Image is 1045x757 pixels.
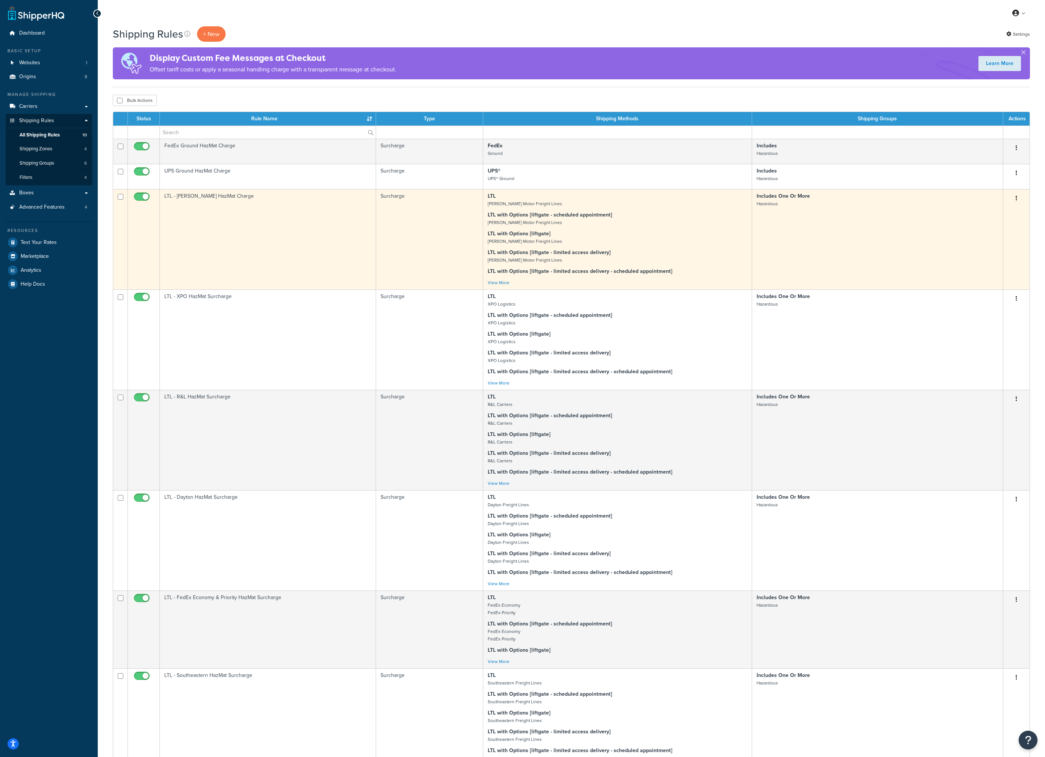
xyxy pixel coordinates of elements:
[757,680,778,686] small: Hazardous
[6,227,92,234] div: Resources
[19,118,54,124] span: Shipping Rules
[376,164,483,189] td: Surcharge
[488,690,612,698] strong: LTL with Options [liftgate - scheduled appointment]
[150,64,396,75] p: Offset tariff costs or apply a seasonal handling charge with a transparent message at checkout.
[86,60,87,66] span: 1
[488,698,542,705] small: Southeastern Freight Lines
[8,6,64,21] a: ShipperHQ Home
[84,146,87,152] span: 4
[6,100,92,114] a: Carriers
[376,189,483,289] td: Surcharge
[488,292,496,300] strong: LTL
[160,139,376,164] td: FedEx Ground HazMat Charge
[488,175,514,182] small: UPS® Ground
[488,248,611,256] strong: LTL with Options [liftgate - limited access delivery]
[488,646,551,654] strong: LTL with Options [liftgate]
[488,568,672,576] strong: LTL with Options [liftgate - limited access delivery - scheduled appointment]
[82,132,87,138] span: 10
[488,602,520,616] small: FedEx Economy FedEx Priority
[488,717,542,724] small: Southeastern Freight Lines
[488,457,513,464] small: R&L Carriers
[488,167,501,175] strong: UPS®
[6,48,92,54] div: Basic Setup
[85,74,87,80] span: 8
[160,590,376,668] td: LTL - FedEx Economy & Priority HazMat Surcharge
[160,390,376,490] td: LTL - R&L HazMat Surcharge
[197,26,226,42] p: + New
[488,480,510,487] a: View More
[6,91,92,98] div: Manage Shipping
[21,253,49,260] span: Marketplace
[488,736,542,743] small: Southeastern Freight Lines
[757,192,810,200] strong: Includes One Or More
[757,142,777,150] strong: Includes
[85,204,87,210] span: 4
[488,150,503,157] small: Ground
[376,390,483,490] td: Surcharge
[488,728,611,736] strong: LTL with Options [liftgate - limited access delivery]
[757,393,810,401] strong: Includes One Or More
[113,47,150,79] img: duties-banner-06bc72dcb5fe05cb3f9472aba00be2ae8eb53ab6f0d8bb03d382ba314ac3c341.png
[6,156,92,170] a: Shipping Groups 6
[488,531,551,539] strong: LTL with Options [liftgate]
[1019,731,1037,749] button: Open Resource Center
[84,160,87,167] span: 6
[6,70,92,84] a: Origins 8
[488,493,496,501] strong: LTL
[757,292,810,300] strong: Includes One Or More
[488,319,516,326] small: XPO Logistics
[757,175,778,182] small: Hazardous
[160,112,376,126] th: Rule Name : activate to sort column ascending
[488,230,551,238] strong: LTL with Options [liftgate]
[6,142,92,156] li: Shipping Zones
[488,211,612,219] strong: LTL with Options [liftgate - scheduled appointment]
[113,95,157,106] button: Bulk Actions
[488,550,611,557] strong: LTL with Options [liftgate - limited access delivery]
[488,520,529,527] small: Dayton Freight Lines
[20,160,54,167] span: Shipping Groups
[6,128,92,142] li: All Shipping Rules
[6,128,92,142] a: All Shipping Rules 10
[160,126,376,139] input: Search
[488,628,520,642] small: FedEx Economy FedEx Priority
[160,490,376,590] td: LTL - Dayton HazMat Surcharge
[757,401,778,408] small: Hazardous
[488,311,612,319] strong: LTL with Options [liftgate - scheduled appointment]
[6,186,92,200] a: Boxes
[19,60,40,66] span: Websites
[752,112,1003,126] th: Shipping Groups
[488,301,516,307] small: XPO Logistics
[160,289,376,390] td: LTL - XPO HazMat Surcharge
[376,112,483,126] th: Type
[6,200,92,214] a: Advanced Features 4
[488,468,672,476] strong: LTL with Options [liftgate - limited access delivery - scheduled appointment]
[113,27,183,41] h1: Shipping Rules
[21,239,57,246] span: Test Your Rates
[757,602,778,609] small: Hazardous
[6,200,92,214] li: Advanced Features
[6,277,92,291] a: Help Docs
[488,238,562,245] small: [PERSON_NAME] Motor Freight Lines
[978,56,1021,71] a: Learn More
[150,52,396,64] h4: Display Custom Fee Messages at Checkout
[6,263,92,277] a: Analytics
[488,558,529,565] small: Dayton Freight Lines
[488,680,542,686] small: Southeastern Freight Lines
[488,380,510,386] a: View More
[6,156,92,170] li: Shipping Groups
[6,70,92,84] li: Origins
[488,267,672,275] strong: LTL with Options [liftgate - limited access delivery - scheduled appointment]
[21,267,41,274] span: Analytics
[757,200,778,207] small: Hazardous
[6,250,92,263] li: Marketplace
[488,401,513,408] small: R&L Carriers
[6,171,92,185] li: Filters
[757,493,810,501] strong: Includes One Or More
[84,174,87,181] span: 4
[6,236,92,249] a: Test Your Rates
[757,671,810,679] strong: Includes One Or More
